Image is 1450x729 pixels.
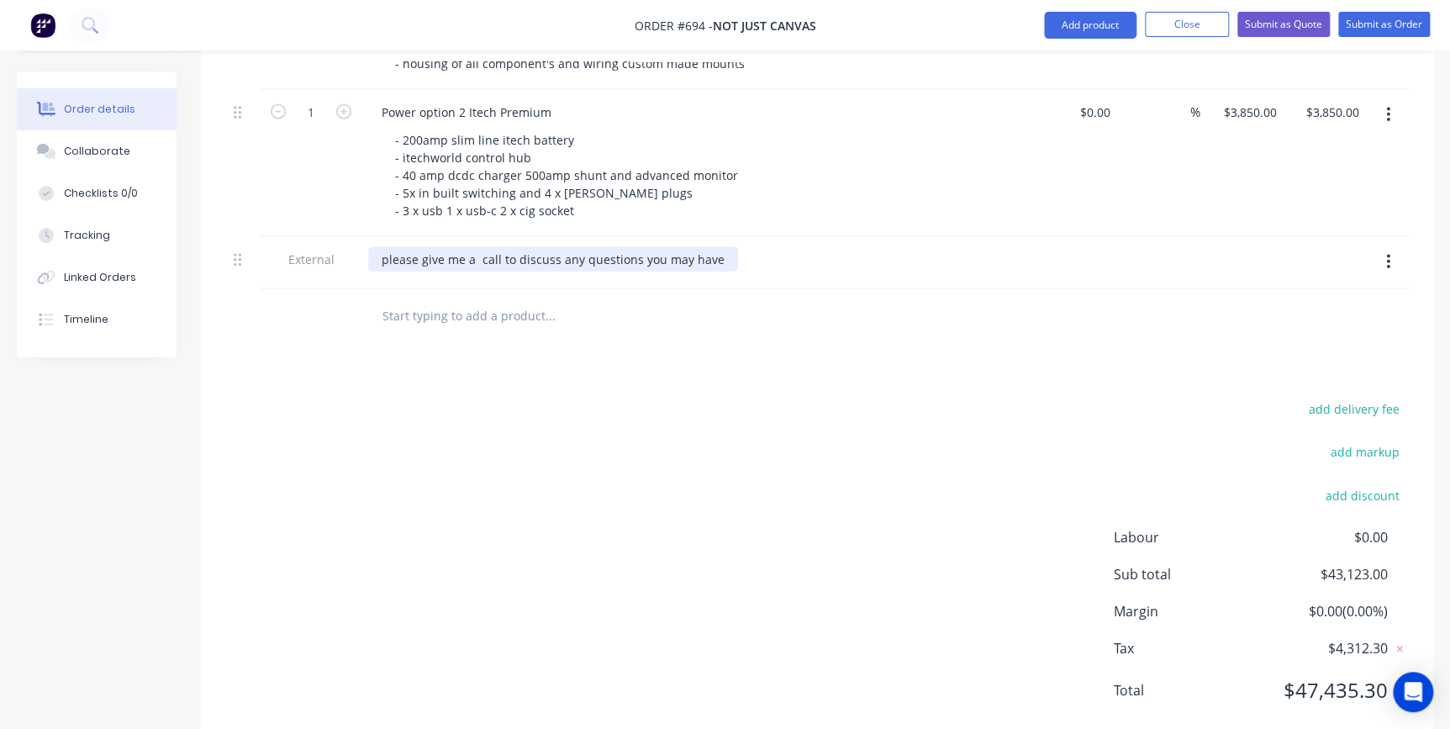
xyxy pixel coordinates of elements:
[1338,12,1430,37] button: Submit as Order
[1114,601,1263,621] span: Margin
[382,299,718,333] input: Start typing to add a product...
[30,13,55,38] img: Factory
[368,100,565,124] div: Power option 2 Itech Premium
[1263,675,1388,705] span: $47,435.30
[64,312,108,327] div: Timeline
[1316,483,1408,506] button: add discount
[17,130,177,172] button: Collaborate
[1263,564,1388,584] span: $43,123.00
[17,88,177,130] button: Order details
[635,18,713,34] span: Order #694 -
[1393,672,1433,712] div: Open Intercom Messenger
[64,102,135,117] div: Order details
[1300,398,1408,420] button: add delivery fee
[64,270,136,285] div: Linked Orders
[713,18,816,34] span: NOT JUST CANVAS
[1145,12,1229,37] button: Close
[17,256,177,298] button: Linked Orders
[1114,564,1263,584] span: Sub total
[1263,527,1388,547] span: $0.00
[64,228,110,243] div: Tracking
[1114,638,1263,658] span: Tax
[1263,601,1388,621] span: $0.00 ( 0.00 %)
[64,186,138,201] div: Checklists 0/0
[17,298,177,341] button: Timeline
[382,128,755,223] div: - 200amp slim line itech battery - itechworld control hub - 40 amp dcdc charger 500amp shunt and ...
[1237,12,1330,37] button: Submit as Quote
[1044,12,1136,39] button: Add product
[1114,527,1263,547] span: Labour
[17,172,177,214] button: Checklists 0/0
[1321,441,1408,463] button: add markup
[267,251,355,268] span: External
[1114,680,1263,700] span: Total
[1263,638,1388,658] span: $4,312.30
[64,144,130,159] div: Collaborate
[1190,103,1200,122] span: %
[368,247,738,272] div: please give me a call to discuss any questions you may have
[17,214,177,256] button: Tracking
